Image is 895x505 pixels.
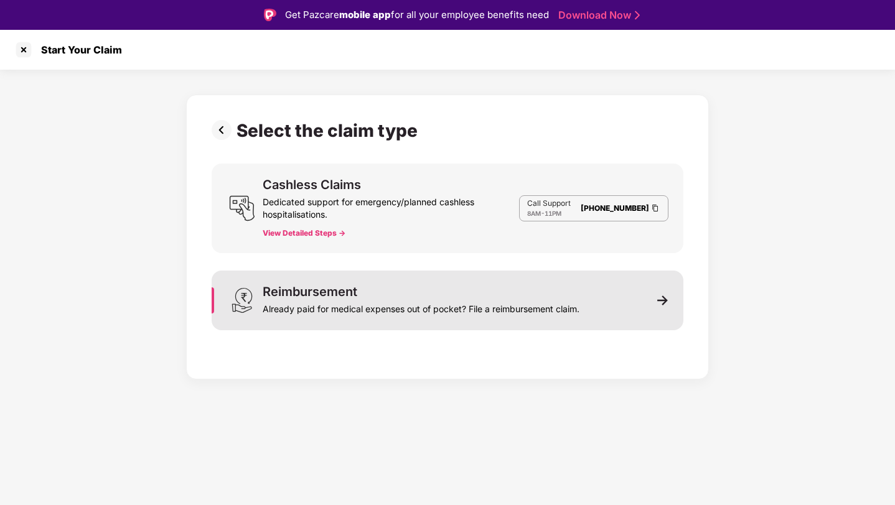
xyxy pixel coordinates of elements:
span: 8AM [527,210,541,217]
img: Logo [264,9,276,21]
div: Select the claim type [237,120,423,141]
div: Already paid for medical expenses out of pocket? File a reimbursement claim. [263,298,579,315]
strong: mobile app [339,9,391,21]
img: svg+xml;base64,PHN2ZyB3aWR0aD0iMjQiIGhlaWdodD0iMjUiIHZpZXdCb3g9IjAgMCAyNCAyNSIgZmlsbD0ibm9uZSIgeG... [229,195,255,221]
div: Dedicated support for emergency/planned cashless hospitalisations. [263,191,519,221]
div: Start Your Claim [34,44,122,56]
div: Get Pazcare for all your employee benefits need [285,7,549,22]
img: svg+xml;base64,PHN2ZyB3aWR0aD0iMjQiIGhlaWdodD0iMzEiIHZpZXdCb3g9IjAgMCAyNCAzMSIgZmlsbD0ibm9uZSIgeG... [229,287,255,313]
p: Call Support [527,198,571,208]
img: Stroke [635,9,640,22]
a: Download Now [558,9,636,22]
img: svg+xml;base64,PHN2ZyBpZD0iUHJldi0zMngzMiIgeG1sbnM9Imh0dHA6Ly93d3cudzMub3JnLzIwMDAvc3ZnIiB3aWR0aD... [212,120,237,140]
div: Reimbursement [263,285,357,298]
img: svg+xml;base64,PHN2ZyB3aWR0aD0iMTEiIGhlaWdodD0iMTEiIHZpZXdCb3g9IjAgMCAxMSAxMSIgZmlsbD0ibm9uZSIgeG... [657,295,668,306]
div: - [527,208,571,218]
img: Clipboard Icon [650,203,660,213]
span: 11PM [545,210,561,217]
a: [PHONE_NUMBER] [581,203,649,213]
button: View Detailed Steps -> [263,228,345,238]
div: Cashless Claims [263,178,361,191]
